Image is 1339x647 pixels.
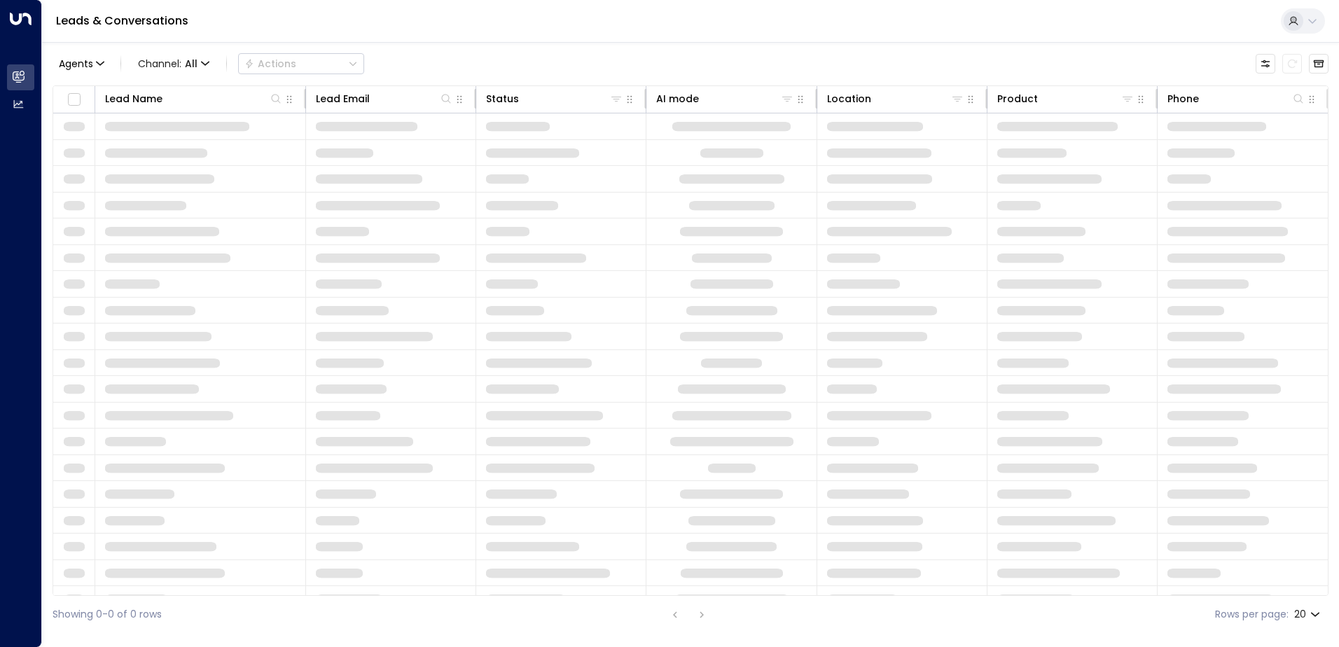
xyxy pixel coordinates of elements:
div: Lead Email [316,90,453,107]
nav: pagination navigation [666,606,711,623]
div: Location [827,90,871,107]
div: Actions [244,57,296,70]
div: 20 [1294,604,1323,625]
div: Showing 0-0 of 0 rows [53,607,162,622]
label: Rows per page: [1215,607,1289,622]
span: All [185,58,197,69]
button: Agents [53,54,109,74]
a: Leads & Conversations [56,13,188,29]
button: Actions [238,53,364,74]
span: Agents [59,59,93,69]
div: Status [486,90,519,107]
div: Phone [1167,90,1199,107]
span: Refresh [1282,54,1302,74]
button: Channel:All [132,54,215,74]
div: Product [997,90,1135,107]
div: Lead Name [105,90,283,107]
div: Product [997,90,1038,107]
div: AI mode [656,90,699,107]
div: Lead Email [316,90,370,107]
div: Status [486,90,623,107]
div: Button group with a nested menu [238,53,364,74]
span: Channel: [132,54,215,74]
div: AI mode [656,90,793,107]
button: Customize [1256,54,1275,74]
button: Archived Leads [1309,54,1328,74]
div: Phone [1167,90,1305,107]
div: Lead Name [105,90,162,107]
div: Location [827,90,964,107]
